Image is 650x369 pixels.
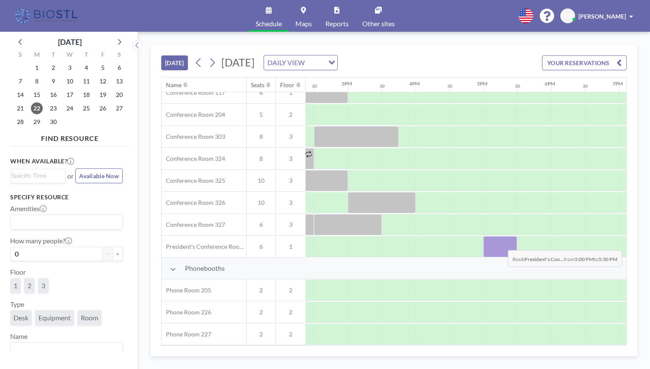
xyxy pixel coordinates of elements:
span: Thursday, September 25, 2025 [80,102,92,114]
label: Floor [10,268,26,276]
span: Tuesday, September 2, 2025 [47,62,59,74]
span: Sunday, September 7, 2025 [14,75,26,87]
div: W [62,50,78,61]
span: Schedule [256,20,282,27]
h3: Specify resource [10,193,123,201]
span: PD [564,12,572,20]
span: 8 [247,133,275,140]
span: Conference Room 325 [162,177,225,184]
span: Phone Room 226 [162,308,211,316]
span: Reports [325,20,349,27]
div: S [111,50,127,61]
div: 30 [447,83,452,89]
b: 5:00 PM [575,256,594,262]
span: 2 [276,330,306,338]
span: 3 [276,221,306,229]
span: 3 [276,133,306,140]
span: Conference Room 117 [162,89,225,96]
input: Search for option [11,171,61,180]
span: 6 [247,89,275,96]
span: Wednesday, September 3, 2025 [64,62,76,74]
span: 2 [247,330,275,338]
label: How many people? [10,237,72,245]
span: [PERSON_NAME] [578,13,626,20]
span: Thursday, September 11, 2025 [80,75,92,87]
span: Desk [14,314,28,322]
span: Wednesday, September 24, 2025 [64,102,76,114]
span: Monday, September 22, 2025 [31,102,43,114]
span: Equipment [39,314,71,322]
div: [DATE] [58,36,82,48]
span: Sunday, September 28, 2025 [14,116,26,128]
span: Saturday, September 13, 2025 [113,75,125,87]
input: Search for option [11,344,118,355]
span: Saturday, September 20, 2025 [113,89,125,101]
div: F [94,50,111,61]
span: Monday, September 15, 2025 [31,89,43,101]
span: Saturday, September 6, 2025 [113,62,125,74]
span: Wednesday, September 17, 2025 [64,89,76,101]
div: T [78,50,94,61]
div: T [45,50,62,61]
span: Tuesday, September 30, 2025 [47,116,59,128]
span: Wednesday, September 10, 2025 [64,75,76,87]
span: 3 [41,281,45,290]
div: 30 [380,83,385,89]
span: Conference Room 303 [162,133,225,140]
label: Amenities [10,204,47,213]
span: 3 [276,155,306,162]
span: 6 [247,243,275,251]
span: Conference Room 204 [162,111,225,118]
span: Room [81,314,98,322]
span: Tuesday, September 23, 2025 [47,102,59,114]
div: 5PM [477,80,487,87]
button: [DATE] [161,55,188,70]
div: Search for option [11,169,65,182]
span: Book from to [508,250,622,267]
div: Floor [280,81,295,89]
span: Monday, September 29, 2025 [31,116,43,128]
span: Friday, September 5, 2025 [97,62,109,74]
span: 2 [247,286,275,294]
span: Sunday, September 21, 2025 [14,102,26,114]
span: 2 [276,308,306,316]
button: Available Now [75,168,123,183]
span: 2 [276,286,306,294]
div: Search for option [264,55,337,70]
div: 7PM [612,80,623,87]
label: Name [10,332,28,341]
div: Name [166,81,182,89]
span: 3 [276,199,306,207]
span: Other sites [362,20,395,27]
span: Sunday, September 14, 2025 [14,89,26,101]
span: Tuesday, September 9, 2025 [47,75,59,87]
span: 2 [28,281,31,290]
div: Search for option [11,215,122,229]
span: Phone Room 227 [162,330,211,338]
span: 10 [247,177,275,184]
span: 1 [276,89,306,96]
span: 1 [14,281,17,290]
span: President's Conference Room - 109 [162,243,246,251]
span: Friday, September 19, 2025 [97,89,109,101]
button: YOUR RESERVATIONS [542,55,627,70]
span: Thursday, September 18, 2025 [80,89,92,101]
span: 8 [247,155,275,162]
div: 3PM [342,80,352,87]
b: 5:30 PM [598,256,617,262]
label: Type [10,300,24,308]
span: Conference Room 327 [162,221,225,229]
span: Saturday, September 27, 2025 [113,102,125,114]
div: 30 [312,83,317,89]
span: Available Now [79,172,119,179]
div: S [12,50,29,61]
div: M [29,50,45,61]
span: Thursday, September 4, 2025 [80,62,92,74]
span: Tuesday, September 16, 2025 [47,89,59,101]
span: Maps [295,20,312,27]
input: Search for option [11,217,118,228]
span: Monday, September 1, 2025 [31,62,43,74]
div: Seats [251,81,264,89]
div: Search for option [11,343,122,357]
span: 5 [247,111,275,118]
